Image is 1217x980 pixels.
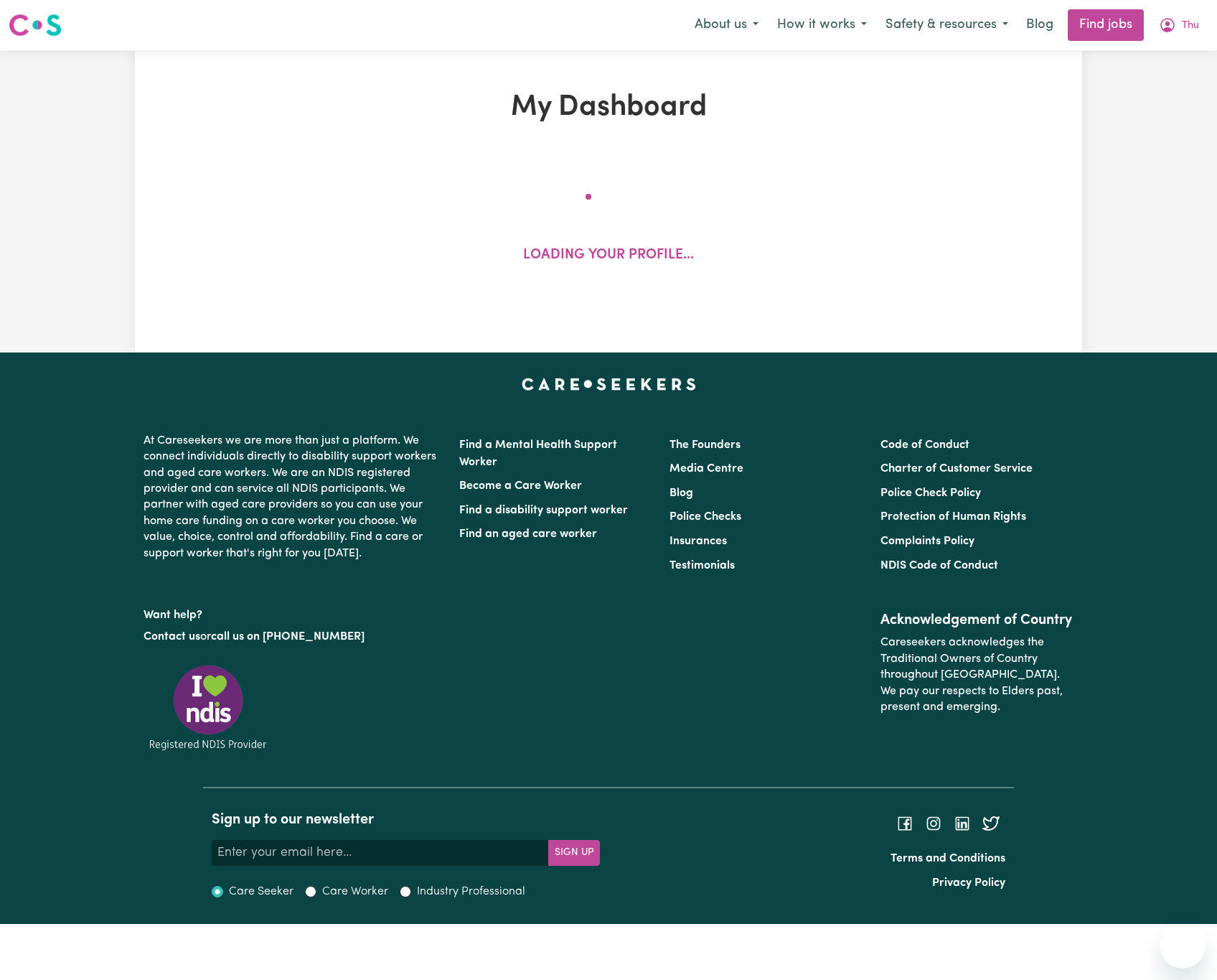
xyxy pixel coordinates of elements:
a: NDIS Code of Conduct [880,560,998,571]
a: Careseekers home page [522,378,696,390]
a: Code of Conduct [880,439,969,451]
p: Loading your profile... [523,246,694,266]
p: Careseekers acknowledges the Traditional Owners of Country throughout [GEOGRAPHIC_DATA]. We pay o... [880,629,1073,721]
p: At Careseekers we are more than just a platform. We connect individuals directly to disability su... [144,427,442,567]
button: About us [685,10,768,40]
a: Follow Careseekers on Facebook [896,818,913,829]
h2: Sign up to our newsletter [212,811,600,829]
button: Subscribe [548,840,600,866]
a: Careseekers logo [9,9,62,42]
h1: My Dashboard [301,90,916,125]
a: Complaints Policy [880,536,974,547]
a: Police Check Policy [880,487,981,499]
a: Find a disability support worker [459,505,628,516]
a: Media Centre [669,463,743,475]
span: Thu [1182,18,1199,34]
a: Police Checks [669,511,741,523]
button: Safety & resources [876,10,1018,40]
a: Protection of Human Rights [880,511,1026,523]
a: Find a Mental Health Support Worker [459,439,617,468]
iframe: Button to launch messaging window [1160,923,1206,969]
a: Follow Careseekers on Instagram [925,818,942,829]
a: Become a Care Worker [459,480,582,492]
a: Charter of Customer Service [880,463,1033,475]
label: Care Seeker [229,883,293,900]
p: or [144,623,442,650]
a: Follow Careseekers on Twitter [982,818,1000,829]
img: Careseekers logo [9,12,62,38]
img: Registered NDIS provider [144,663,273,752]
a: call us on [PHONE_NUMBER] [211,631,365,643]
a: Find an aged care worker [459,528,597,540]
a: The Founders [669,439,741,451]
a: Privacy Policy [932,877,1005,889]
label: Industry Professional [417,883,525,900]
a: Contact us [144,631,200,643]
a: Blog [1018,9,1062,41]
a: Terms and Conditions [891,853,1005,864]
button: My Account [1150,10,1208,40]
a: Testimonials [669,560,735,571]
p: Want help? [144,602,442,623]
button: How it works [768,10,876,40]
a: Insurances [669,536,727,547]
label: Care Worker [322,883,388,900]
a: Blog [669,487,693,499]
input: Enter your email here... [212,840,549,866]
a: Find jobs [1068,9,1144,41]
a: Follow Careseekers on LinkedIn [954,818,971,829]
h2: Acknowledgement of Country [880,612,1073,629]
